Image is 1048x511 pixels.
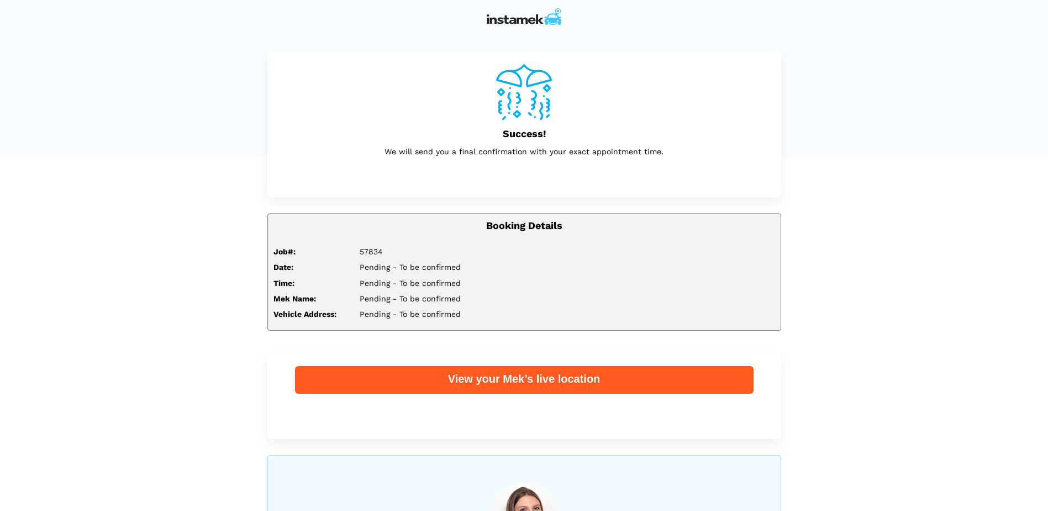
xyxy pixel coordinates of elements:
[351,309,783,319] div: Pending - To be confirmed
[295,372,754,386] div: View your Mek’s live location
[351,247,783,257] div: 57834
[273,220,775,231] h5: Booking Details
[273,279,294,288] strong: Time:
[351,278,783,288] div: Pending - To be confirmed
[295,128,754,139] h5: Success!
[273,310,336,319] strong: Vehicle Address:
[359,146,690,158] p: We will send you a final confirmation with your exact appointment time.
[351,294,783,304] div: Pending - To be confirmed
[273,247,296,256] strong: Job#:
[273,294,316,303] strong: Mek Name:
[351,262,783,272] div: Pending - To be confirmed
[273,263,293,272] strong: Date:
